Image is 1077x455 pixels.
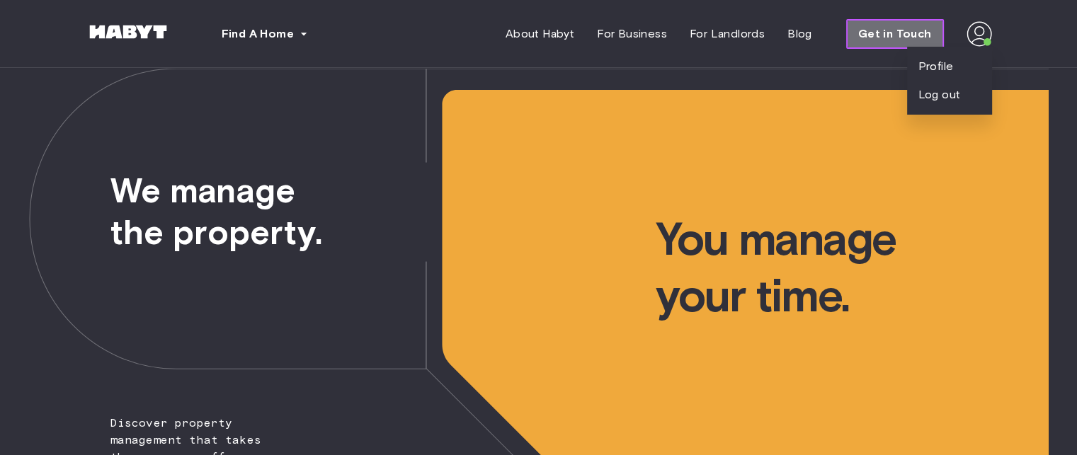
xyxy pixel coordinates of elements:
a: Blog [776,20,824,48]
a: Profile [918,58,954,75]
img: avatar [967,21,992,47]
button: Get in Touch [846,19,944,49]
span: Get in Touch [858,25,932,42]
button: Find A Home [210,20,319,48]
span: Blog [787,25,812,42]
span: For Landlords [690,25,765,42]
span: You manage your time. [656,68,1048,324]
img: Habyt [86,25,171,39]
a: About Habyt [494,20,586,48]
span: About Habyt [506,25,574,42]
span: For Business [597,25,667,42]
span: Find A Home [222,25,294,42]
a: For Business [586,20,678,48]
a: For Landlords [678,20,776,48]
button: Log out [918,86,961,103]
